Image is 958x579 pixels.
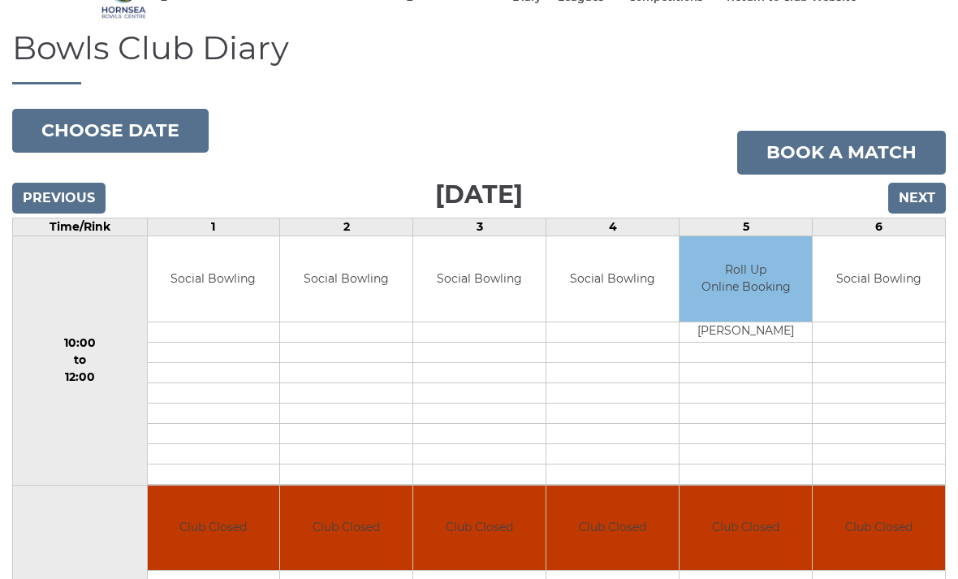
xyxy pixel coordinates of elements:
[546,219,680,237] td: 4
[413,219,546,237] td: 3
[12,184,106,214] input: Previous
[147,219,280,237] td: 1
[888,184,946,214] input: Next
[546,237,679,322] td: Social Bowling
[280,237,412,322] td: Social Bowling
[680,322,812,343] td: [PERSON_NAME]
[280,219,413,237] td: 2
[680,219,813,237] td: 5
[813,219,946,237] td: 6
[813,237,945,322] td: Social Bowling
[680,486,812,572] td: Club Closed
[680,237,812,322] td: Roll Up Online Booking
[13,219,148,237] td: Time/Rink
[413,237,546,322] td: Social Bowling
[13,237,148,486] td: 10:00 to 12:00
[12,31,946,85] h1: Bowls Club Diary
[280,486,412,572] td: Club Closed
[148,486,280,572] td: Club Closed
[12,110,209,153] button: Choose date
[148,237,280,322] td: Social Bowling
[546,486,679,572] td: Club Closed
[413,486,546,572] td: Club Closed
[737,132,946,175] a: Book a match
[813,486,945,572] td: Club Closed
